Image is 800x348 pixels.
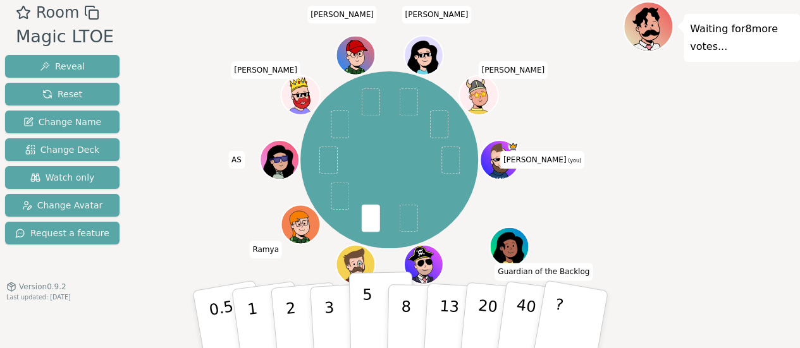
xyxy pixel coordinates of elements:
[500,151,584,169] span: Click to change your name
[30,171,95,184] span: Watch only
[6,294,71,301] span: Last updated: [DATE]
[307,6,377,23] span: Click to change your name
[495,263,593,280] span: Click to change your name
[5,83,120,105] button: Reset
[5,222,120,244] button: Request a feature
[22,199,103,212] span: Change Avatar
[481,141,518,178] button: Click to change your avatar
[16,24,114,50] div: Magic LTOE
[40,60,85,73] span: Reveal
[478,61,548,79] span: Click to change your name
[25,143,99,156] span: Change Deck
[566,158,581,164] span: (you)
[249,241,282,258] span: Click to change your name
[690,20,794,56] p: Waiting for 8 more votes...
[19,282,66,292] span: Version 0.9.2
[23,116,101,128] span: Change Name
[5,138,120,161] button: Change Deck
[5,55,120,78] button: Reveal
[228,151,245,169] span: Click to change your name
[5,194,120,217] button: Change Avatar
[231,61,300,79] span: Click to change your name
[5,111,120,133] button: Change Name
[42,88,82,100] span: Reset
[16,1,31,24] button: Add as favourite
[402,6,471,23] span: Click to change your name
[15,227,109,239] span: Request a feature
[5,166,120,189] button: Watch only
[508,141,517,151] span: Blake is the host
[36,1,79,24] span: Room
[6,282,66,292] button: Version0.9.2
